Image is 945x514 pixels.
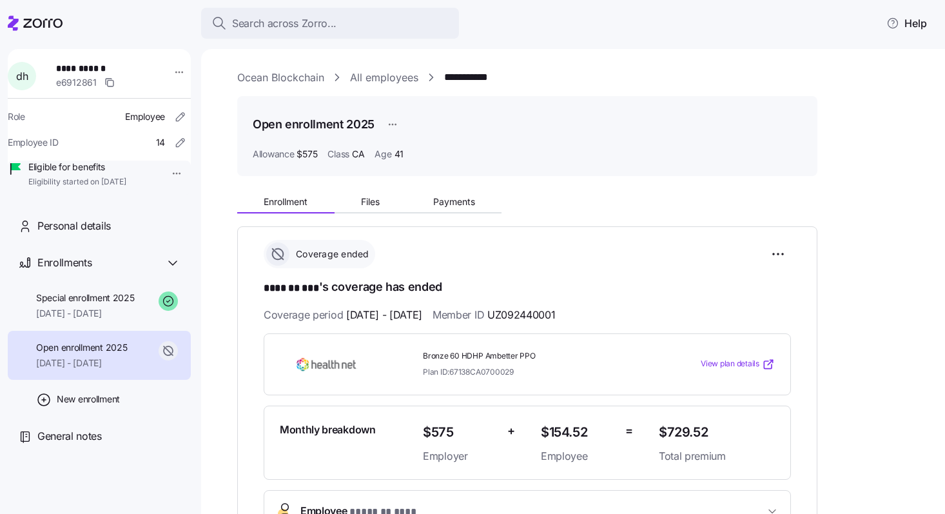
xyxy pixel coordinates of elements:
[37,428,102,444] span: General notes
[423,422,497,443] span: $575
[487,307,555,323] span: UZ092440001
[361,197,380,206] span: Files
[297,148,317,161] span: $575
[350,70,418,86] a: All employees
[352,148,364,161] span: CA
[659,422,775,443] span: $729.52
[423,448,497,464] span: Employer
[264,279,791,297] h1: 's coverage has ended
[395,148,404,161] span: 41
[701,358,775,371] a: View plan details
[876,10,937,36] button: Help
[541,448,615,464] span: Employee
[36,307,135,320] span: [DATE] - [DATE]
[433,307,555,323] span: Member ID
[232,15,336,32] span: Search across Zorro...
[253,116,375,132] h1: Open enrollment 2025
[264,197,307,206] span: Enrollment
[541,422,615,443] span: $154.52
[56,76,97,89] span: e6912861
[28,161,126,173] span: Eligible for benefits
[346,307,422,323] span: [DATE] - [DATE]
[253,148,294,161] span: Allowance
[280,422,376,438] span: Monthly breakdown
[280,350,373,379] img: Health Net
[423,351,648,362] span: Bronze 60 HDHP Ambetter PPO
[701,358,759,370] span: View plan details
[237,70,324,86] a: Ocean Blockchain
[433,197,475,206] span: Payments
[37,218,111,234] span: Personal details
[625,422,633,440] span: =
[201,8,459,39] button: Search across Zorro...
[292,248,369,261] span: Coverage ended
[886,15,927,31] span: Help
[659,448,775,464] span: Total premium
[36,357,127,370] span: [DATE] - [DATE]
[375,148,391,161] span: Age
[8,136,59,149] span: Employee ID
[327,148,349,161] span: Class
[156,136,165,149] span: 14
[507,422,515,440] span: +
[264,307,422,323] span: Coverage period
[16,71,28,81] span: d h
[36,292,135,304] span: Special enrollment 2025
[423,366,514,377] span: Plan ID: 67138CA0700029
[8,110,25,123] span: Role
[125,110,165,123] span: Employee
[57,393,120,406] span: New enrollment
[36,341,127,354] span: Open enrollment 2025
[37,255,92,271] span: Enrollments
[28,177,126,188] span: Eligibility started on [DATE]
